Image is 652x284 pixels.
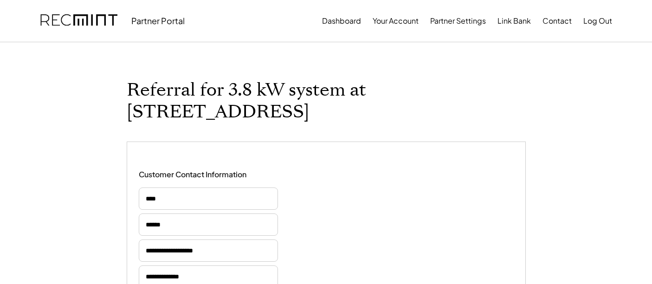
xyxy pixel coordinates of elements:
button: Contact [542,12,572,30]
h1: Referral for 3.8 kW system at [STREET_ADDRESS] [127,79,526,123]
div: Customer Contact Information [139,170,246,180]
button: Log Out [583,12,612,30]
button: Partner Settings [430,12,486,30]
button: Dashboard [322,12,361,30]
button: Your Account [373,12,419,30]
img: recmint-logotype%403x.png [40,5,117,37]
button: Link Bank [497,12,531,30]
div: Partner Portal [131,15,185,26]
